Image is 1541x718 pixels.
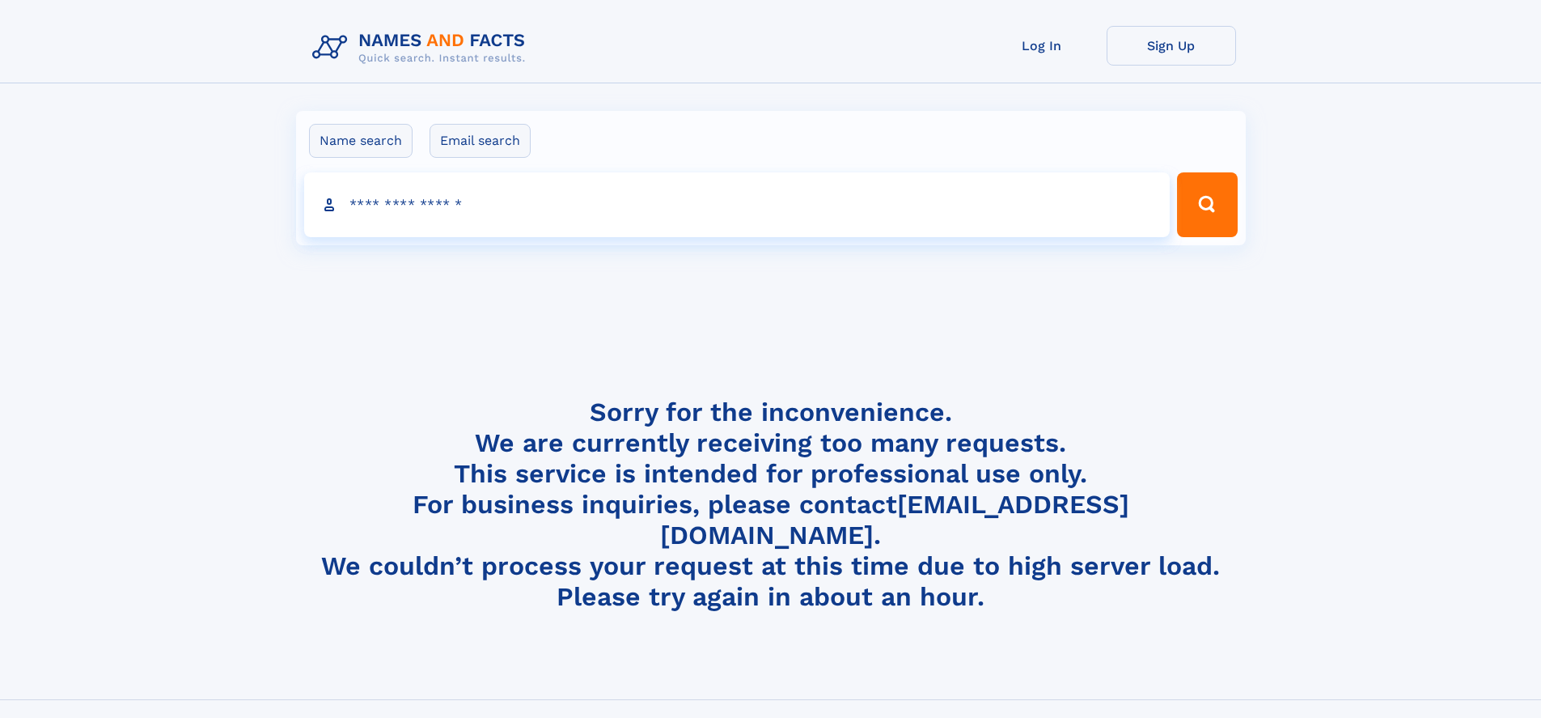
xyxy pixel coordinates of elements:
[306,397,1236,613] h4: Sorry for the inconvenience. We are currently receiving too many requests. This service is intend...
[430,124,531,158] label: Email search
[1177,172,1237,237] button: Search Button
[304,172,1171,237] input: search input
[1107,26,1236,66] a: Sign Up
[977,26,1107,66] a: Log In
[660,489,1129,550] a: [EMAIL_ADDRESS][DOMAIN_NAME]
[306,26,539,70] img: Logo Names and Facts
[309,124,413,158] label: Name search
